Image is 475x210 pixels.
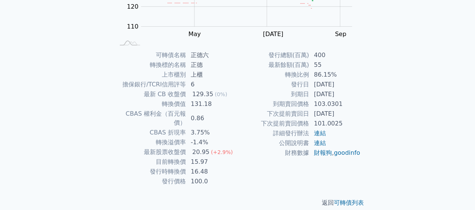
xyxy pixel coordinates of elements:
tspan: 110 [127,23,139,30]
td: 財務數據 [238,148,309,158]
td: -1.4% [186,137,238,147]
td: 轉換標的名稱 [115,60,186,70]
a: 財報狗 [314,149,332,156]
td: 最新餘額(百萬) [238,60,309,70]
td: 15.97 [186,157,238,167]
td: 轉換價值 [115,99,186,109]
td: 最新股票收盤價 [115,147,186,157]
td: 上櫃 [186,70,238,80]
td: 最新 CB 收盤價 [115,89,186,99]
tspan: [DATE] [263,30,283,38]
td: 轉換溢價率 [115,137,186,147]
div: 20.95 [191,148,211,157]
td: [DATE] [309,89,361,99]
td: , [309,148,361,158]
td: CBAS 折現率 [115,128,186,137]
a: 可轉債列表 [334,199,364,206]
div: 129.35 [191,90,215,99]
td: 103.0301 [309,99,361,109]
td: 上市櫃別 [115,70,186,80]
td: 正德 [186,60,238,70]
p: 返回 [106,198,370,207]
td: 131.18 [186,99,238,109]
td: 擔保銀行/TCRI信用評等 [115,80,186,89]
td: 3.75% [186,128,238,137]
a: 連結 [314,130,326,137]
td: 6 [186,80,238,89]
a: 連結 [314,139,326,147]
td: 轉換比例 [238,70,309,80]
tspan: Sep [335,30,346,38]
td: 發行總額(百萬) [238,50,309,60]
span: (0%) [215,91,227,97]
td: 0.86 [186,109,238,128]
td: 下次提前賣回價格 [238,119,309,128]
td: CBAS 權利金（百元報價） [115,109,186,128]
td: 可轉債名稱 [115,50,186,60]
td: 400 [309,50,361,60]
td: 正德六 [186,50,238,60]
span: (+2.9%) [211,149,233,155]
td: 101.0025 [309,119,361,128]
td: 發行時轉換價 [115,167,186,177]
td: [DATE] [309,80,361,89]
td: 到期賣回價格 [238,99,309,109]
td: 目前轉換價 [115,157,186,167]
a: goodinfo [334,149,360,156]
td: 55 [309,60,361,70]
td: [DATE] [309,109,361,119]
td: 詳細發行辦法 [238,128,309,138]
td: 發行日 [238,80,309,89]
td: 到期日 [238,89,309,99]
td: 100.0 [186,177,238,186]
tspan: 120 [127,3,139,10]
td: 86.15% [309,70,361,80]
tspan: May [188,30,201,38]
td: 16.48 [186,167,238,177]
td: 公開說明書 [238,138,309,148]
td: 下次提前賣回日 [238,109,309,119]
td: 發行價格 [115,177,186,186]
